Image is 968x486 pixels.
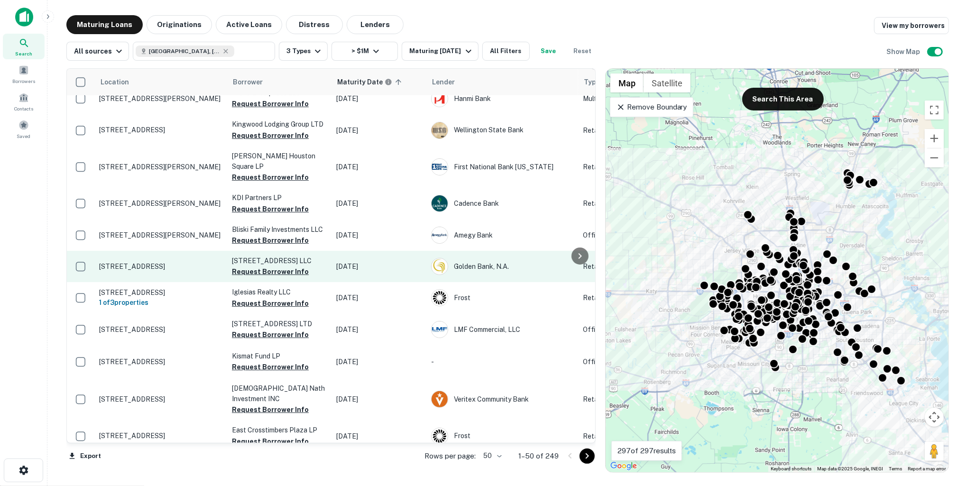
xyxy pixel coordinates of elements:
[232,329,309,340] button: Request Borrower Info
[337,77,405,87] span: Maturity dates displayed may be estimated. Please contact the lender for the most accurate maturi...
[925,129,944,148] button: Zoom in
[99,288,222,297] p: [STREET_ADDRESS]
[17,132,31,140] span: Saved
[232,383,327,404] p: [DEMOGRAPHIC_DATA] Nath Investment INC
[232,256,327,266] p: [STREET_ADDRESS] LLC
[336,293,422,303] p: [DATE]
[232,193,327,203] p: KDI Partners LP
[771,466,811,472] button: Keyboard shortcuts
[432,258,448,275] img: picture
[402,42,478,61] button: Maturing [DATE]
[608,460,639,472] a: Open this area in Google Maps (opens a new window)
[925,101,944,119] button: Toggle fullscreen view
[644,73,691,92] button: Show satellite imagery
[482,42,530,61] button: All Filters
[432,91,448,107] img: picture
[232,98,309,110] button: Request Borrower Info
[431,258,573,275] div: Golden Bank, N.a.
[99,126,222,134] p: [STREET_ADDRESS]
[337,77,392,87] div: Maturity dates displayed may be estimated. Please contact the lender for the most accurate maturi...
[518,450,559,462] p: 1–50 of 249
[432,195,448,211] img: picture
[232,319,327,329] p: [STREET_ADDRESS] LTD
[232,151,327,172] p: [PERSON_NAME] Houston Square LP
[610,73,644,92] button: Show street map
[149,47,220,55] span: [GEOGRAPHIC_DATA], [GEOGRAPHIC_DATA], [GEOGRAPHIC_DATA]
[3,34,45,59] a: Search
[534,42,564,61] button: Save your search to get updates of matches that match your search criteria.
[889,466,902,471] a: Terms (opens in new tab)
[347,15,404,34] button: Lenders
[332,42,398,61] button: > $1M
[336,230,422,240] p: [DATE]
[432,159,448,175] img: picture
[432,321,448,338] img: picture
[3,89,45,114] a: Contacts
[432,122,448,138] img: picture
[15,8,33,27] img: capitalize-icon.png
[432,227,448,243] img: picture
[742,88,824,110] button: Search This Area
[227,69,332,95] th: Borrower
[925,408,944,427] button: Map camera controls
[336,261,422,272] p: [DATE]
[336,125,422,136] p: [DATE]
[99,231,222,239] p: [STREET_ADDRESS][PERSON_NAME]
[432,290,448,306] img: picture
[99,199,222,208] p: [STREET_ADDRESS][PERSON_NAME]
[99,94,222,103] p: [STREET_ADDRESS][PERSON_NAME]
[431,289,573,306] div: Frost
[232,404,309,415] button: Request Borrower Info
[74,46,125,57] div: All sources
[99,163,222,171] p: [STREET_ADDRESS][PERSON_NAME]
[431,391,573,408] div: Veritex Community Bank
[3,61,45,87] a: Borrowers
[232,235,309,246] button: Request Borrower Info
[336,162,422,172] p: [DATE]
[336,324,422,335] p: [DATE]
[232,119,327,129] p: Kingwood Lodging Group LTD
[568,42,598,61] button: Reset
[409,46,474,57] div: Maturing [DATE]
[99,358,222,366] p: [STREET_ADDRESS]
[580,449,595,464] button: Go to next page
[66,15,143,34] button: Maturing Loans
[232,287,327,297] p: Iglesias Realty LLC
[336,93,422,104] p: [DATE]
[886,46,922,57] h6: Show Map
[431,227,573,244] div: Amegy Bank
[279,42,328,61] button: 3 Types
[14,105,33,112] span: Contacts
[232,203,309,215] button: Request Borrower Info
[432,76,455,88] span: Lender
[336,431,422,441] p: [DATE]
[584,76,600,88] span: Type
[99,262,222,271] p: [STREET_ADDRESS]
[232,172,309,183] button: Request Borrower Info
[426,69,578,95] th: Lender
[232,351,327,361] p: Kismat Fund LP
[147,15,212,34] button: Originations
[925,148,944,167] button: Zoom out
[3,116,45,142] a: Saved
[431,195,573,212] div: Cadence Bank
[616,101,687,113] p: Remove Boundary
[608,460,639,472] img: Google
[100,76,141,88] span: Location
[233,76,263,88] span: Borrower
[336,357,422,367] p: [DATE]
[332,69,426,95] th: Maturity dates displayed may be estimated. Please contact the lender for the most accurate maturi...
[479,449,503,463] div: 50
[15,50,32,57] span: Search
[424,450,476,462] p: Rows per page:
[232,130,309,141] button: Request Borrower Info
[921,410,968,456] div: Chat Widget
[232,436,309,447] button: Request Borrower Info
[94,69,227,95] th: Location
[66,42,129,61] button: All sources
[232,224,327,235] p: Bliski Family Investments LLC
